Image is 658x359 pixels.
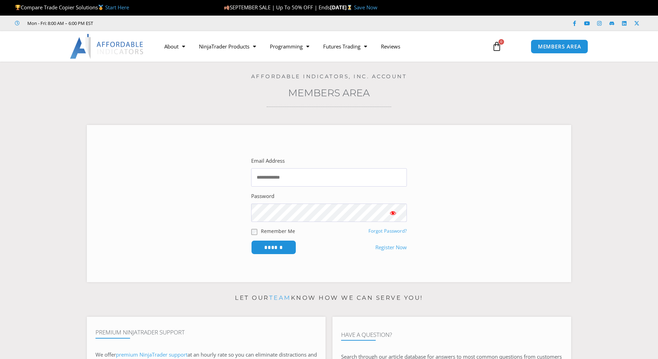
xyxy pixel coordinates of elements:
h4: Have A Question? [341,331,563,338]
button: Show password [379,204,407,222]
nav: Menu [157,38,484,54]
a: premium NinjaTrader support [116,351,188,358]
img: LogoAI | Affordable Indicators – NinjaTrader [70,34,144,59]
img: 🍂 [224,5,229,10]
a: team [269,294,291,301]
span: Mon - Fri: 8:00 AM – 6:00 PM EST [26,19,93,27]
label: Remember Me [261,227,295,235]
a: Start Here [105,4,129,11]
a: Affordable Indicators, Inc. Account [251,73,407,80]
span: 0 [499,39,504,45]
a: Forgot Password? [368,228,407,234]
strong: [DATE] [330,4,354,11]
label: Password [251,191,274,201]
span: SEPTEMBER SALE | Up To 50% OFF | Ends [224,4,330,11]
img: 🏆 [15,5,20,10]
a: Programming [263,38,316,54]
a: 0 [482,36,512,56]
span: We offer [95,351,116,358]
span: MEMBERS AREA [538,44,581,49]
a: Reviews [374,38,407,54]
span: Compare Trade Copier Solutions [15,4,129,11]
img: 🥇 [98,5,103,10]
a: Save Now [354,4,377,11]
a: Members Area [288,87,370,99]
p: Let our know how we can serve you! [87,293,571,304]
iframe: Customer reviews powered by Trustpilot [103,20,207,27]
a: About [157,38,192,54]
a: Register Now [375,243,407,252]
img: ⌛ [347,5,352,10]
a: MEMBERS AREA [531,39,588,54]
a: Futures Trading [316,38,374,54]
label: Email Address [251,156,285,166]
h4: Premium NinjaTrader Support [95,329,317,336]
a: NinjaTrader Products [192,38,263,54]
